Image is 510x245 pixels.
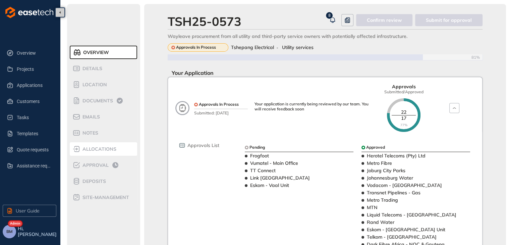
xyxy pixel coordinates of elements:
[168,34,483,39] div: Wayleave procurement from all utility and third-party service owners with potentially affected in...
[367,204,378,210] span: MTN
[80,179,106,184] span: Deposits
[17,79,51,92] span: Applications
[17,62,51,76] span: Projects
[392,84,416,90] span: Approvals
[199,102,239,107] span: Approvals In Process
[194,109,248,115] span: Submitted: [DATE]
[366,145,385,150] span: Approved
[367,227,445,233] span: Eskom - [GEOGRAPHIC_DATA] Unit
[80,98,113,104] span: Documents
[18,226,58,237] span: Hi, [PERSON_NAME]
[6,229,12,234] span: BM
[80,114,100,120] span: Emails
[17,46,51,60] span: Overview
[367,153,426,159] span: Herotel Telecoms (Pty) Ltd
[249,145,265,150] span: Pending
[250,175,310,181] span: Link [GEOGRAPHIC_DATA]
[80,195,129,200] span: site-management
[367,175,413,181] span: Johannesburg Water
[367,190,420,196] span: Transnet Pipelines - Gas
[400,123,407,127] span: 77%
[367,219,394,225] span: Rand Water
[367,197,398,203] span: Metro Trading
[282,45,314,50] span: Utility services
[80,66,102,71] span: Details
[367,234,437,240] span: Telkom - [GEOGRAPHIC_DATA]
[17,111,51,124] span: Tasks
[250,160,298,166] span: Vumatel - Main Office
[80,162,109,168] span: Approval
[168,69,214,76] span: Your Application
[80,130,98,136] span: Notes
[367,160,392,166] span: Metro Fibre
[17,159,51,173] span: Assistance requests
[384,90,423,94] span: Submitted/Approved
[176,45,216,50] span: Approvals In Process
[367,167,405,174] span: Joburg City Parks
[328,12,331,19] span: 8
[326,12,333,19] sup: 8
[231,45,274,50] span: Tshepang Electrical
[80,146,116,152] span: allocations
[254,102,375,111] div: Your application is currently being reviewed by our team. You will receive feedback soon
[168,14,241,29] div: TSH25-0573
[187,143,219,148] span: Approvals List
[3,225,16,238] button: BM
[5,7,53,18] img: logo
[471,55,483,60] span: 81%
[3,205,56,217] button: User Guide
[17,95,51,108] span: Customers
[367,182,442,188] span: Vodacom - [GEOGRAPHIC_DATA]
[367,212,456,218] span: Liquid Telecoms - [GEOGRAPHIC_DATA]
[250,182,289,188] span: Eskom - Vaal Unit
[17,143,51,156] span: Quote requests
[250,167,276,174] span: TT Connect
[17,127,51,140] span: Templates
[16,207,40,214] span: User Guide
[81,50,109,55] span: Overview
[80,82,107,88] span: Location
[250,153,269,159] span: Frogfoot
